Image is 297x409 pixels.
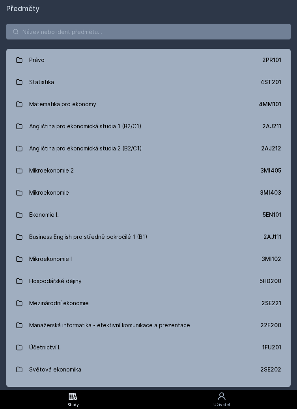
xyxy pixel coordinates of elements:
[259,100,281,108] div: 4MM101
[6,248,291,270] a: Mikroekonomie I 3MI102
[260,321,281,329] div: 22F200
[262,122,281,130] div: 2AJ211
[262,299,281,307] div: 2SE221
[6,270,291,292] a: Hospodářské dějiny 5HD200
[29,340,61,355] div: Účetnictví I.
[260,189,281,197] div: 3MI403
[6,93,291,115] a: Matematika pro ekonomy 4MM101
[29,251,72,267] div: Mikroekonomie I
[6,336,291,358] a: Účetnictví I. 1FU201
[260,78,281,86] div: 4ST201
[260,167,281,174] div: 3MI405
[29,163,74,178] div: Mikroekonomie 2
[6,159,291,182] a: Mikroekonomie 2 3MI405
[146,390,297,409] a: Uživatel
[213,402,230,408] div: Uživatel
[263,233,281,241] div: 2AJ111
[262,255,281,263] div: 3MI102
[6,358,291,381] a: Světová ekonomika 2SE202
[260,277,281,285] div: 5HD200
[29,207,59,223] div: Ekonomie I.
[6,314,291,336] a: Manažerská informatika - efektivní komunikace a prezentace 22F200
[29,384,60,400] div: Ekonomie II.
[260,366,281,373] div: 2SE202
[6,381,291,403] a: Ekonomie II. 5EN411
[6,3,291,14] h1: Předměty
[262,56,281,64] div: 2PR101
[6,292,291,314] a: Mezinárodní ekonomie 2SE221
[6,71,291,93] a: Statistika 4ST201
[6,49,291,71] a: Právo 2PR101
[29,74,54,90] div: Statistika
[29,96,96,112] div: Matematika pro ekonomy
[29,141,142,156] div: Angličtina pro ekonomická studia 2 (B2/C1)
[263,211,281,219] div: 5EN101
[6,204,291,226] a: Ekonomie I. 5EN101
[29,295,89,311] div: Mezinárodní ekonomie
[262,343,281,351] div: 1FU201
[6,182,291,204] a: Mikroekonomie 3MI403
[29,273,82,289] div: Hospodářské dějiny
[6,226,291,248] a: Business English pro středně pokročilé 1 (B1) 2AJ111
[29,52,45,68] div: Právo
[29,229,148,245] div: Business English pro středně pokročilé 1 (B1)
[67,402,79,408] div: Study
[6,24,291,39] input: Název nebo ident předmětu…
[29,118,142,134] div: Angličtina pro ekonomická studia 1 (B2/C1)
[261,144,281,152] div: 2AJ212
[29,362,81,377] div: Světová ekonomika
[29,317,190,333] div: Manažerská informatika - efektivní komunikace a prezentace
[6,137,291,159] a: Angličtina pro ekonomická studia 2 (B2/C1) 2AJ212
[29,185,69,201] div: Mikroekonomie
[6,115,291,137] a: Angličtina pro ekonomická studia 1 (B2/C1) 2AJ211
